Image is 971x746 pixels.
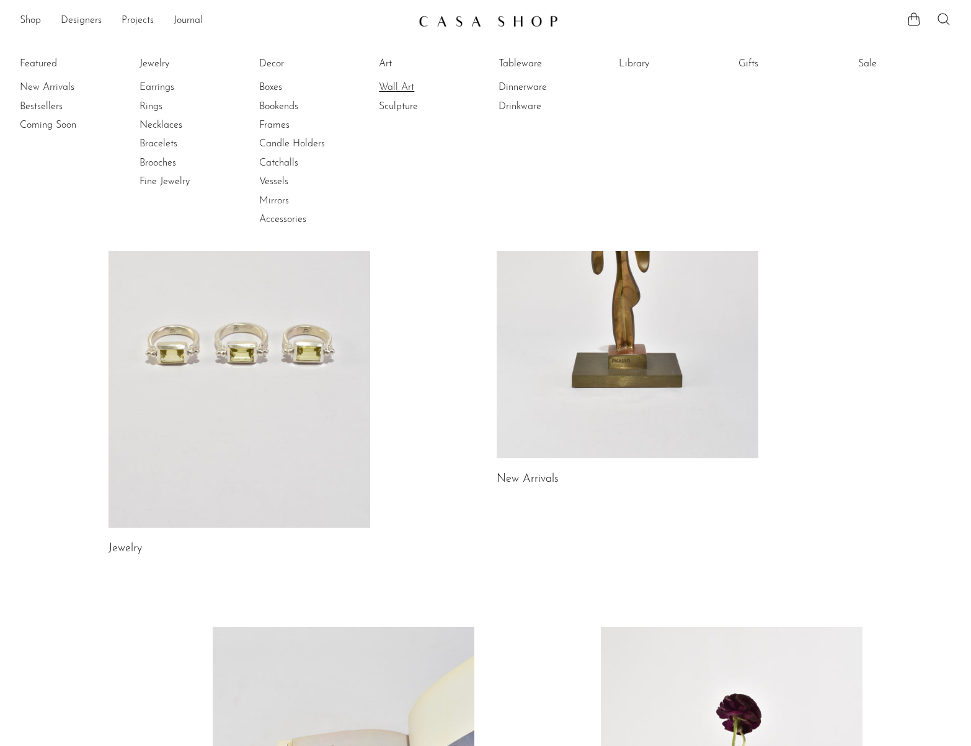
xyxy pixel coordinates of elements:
a: Earrings [140,81,233,94]
a: Brooches [140,156,233,170]
a: Rings [140,100,233,113]
a: New Arrivals [20,81,113,94]
a: Necklaces [140,118,233,132]
a: Tableware [499,57,592,71]
a: Sculpture [379,100,472,113]
a: Catchalls [259,156,352,170]
a: Projects [122,13,154,29]
a: Decor [259,57,352,71]
a: Drinkware [499,100,592,113]
a: Designers [61,13,102,29]
a: Accessories [259,213,352,226]
a: Fine Jewelry [140,175,233,189]
ul: Featured [20,78,113,135]
a: Boxes [259,81,352,94]
ul: Jewelry [140,55,233,192]
ul: Library [619,55,712,78]
a: Coming Soon [20,118,113,132]
a: Bestsellers [20,100,113,113]
a: New Arrivals [497,474,559,485]
a: Gifts [738,57,831,71]
a: Jewelry [109,543,142,554]
a: Sale [858,57,951,71]
a: Art [379,57,472,71]
a: Jewelry [140,57,233,71]
a: Bracelets [140,137,233,151]
a: Frames [259,118,352,132]
a: Wall Art [379,81,472,94]
ul: Decor [259,55,352,229]
a: Shop [20,13,41,29]
a: Mirrors [259,194,352,208]
ul: Gifts [738,55,831,78]
a: Vessels [259,175,352,189]
ul: Sale [858,55,951,78]
a: Dinnerware [499,81,592,94]
a: Journal [174,13,203,29]
a: Bookends [259,100,352,113]
ul: Tableware [499,55,592,116]
nav: Desktop navigation [20,11,409,32]
ul: Art [379,55,472,116]
a: Candle Holders [259,137,352,151]
ul: NEW HEADER MENU [20,11,409,32]
a: Library [619,57,712,71]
